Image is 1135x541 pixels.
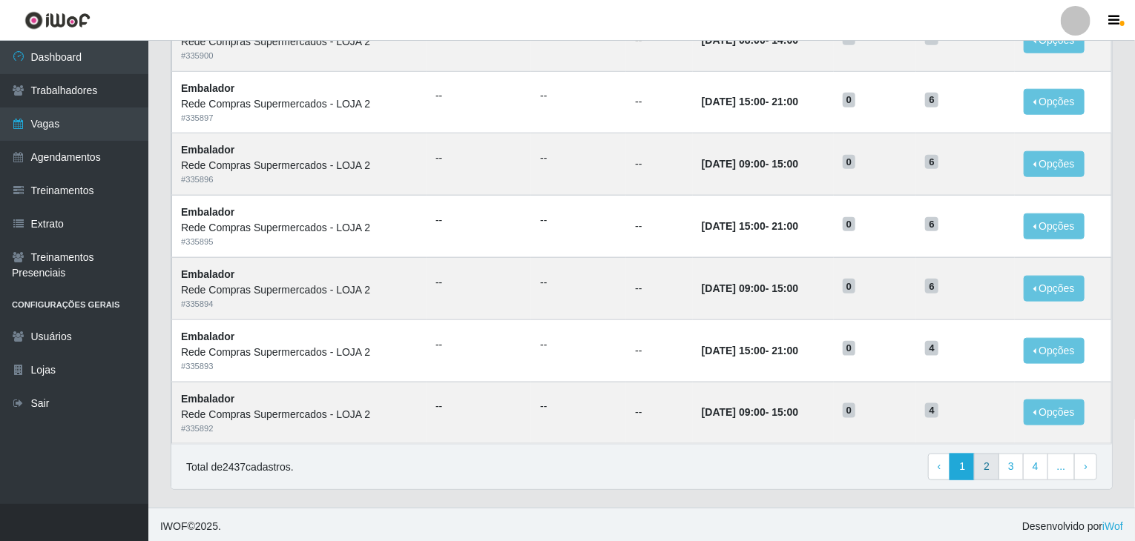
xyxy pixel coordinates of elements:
strong: Embalador [181,144,234,156]
time: [DATE] 15:00 [702,345,766,356]
ul: -- [540,88,617,104]
strong: Embalador [181,331,234,342]
strong: Embalador [181,393,234,405]
ul: -- [435,150,522,166]
span: 6 [925,155,938,170]
time: 15:00 [772,406,799,418]
span: © 2025 . [160,519,221,534]
td: -- [626,382,693,444]
td: -- [626,257,693,319]
button: Opções [1024,151,1085,177]
button: Opções [1024,213,1085,239]
span: 0 [843,93,856,107]
strong: - [702,220,798,232]
a: Next [1074,454,1097,480]
ul: -- [540,213,617,228]
div: # 335900 [181,50,418,62]
a: 2 [974,454,999,480]
button: Opções [1024,399,1085,425]
td: -- [626,196,693,258]
time: [DATE] 08:00 [702,34,766,46]
strong: - [702,34,798,46]
div: # 335896 [181,173,418,186]
span: 6 [925,279,938,293]
ul: -- [435,213,522,228]
span: › [1084,460,1088,472]
time: 21:00 [772,96,799,107]
ul: -- [540,337,617,353]
span: IWOF [160,520,188,532]
time: [DATE] 09:00 [702,282,766,294]
time: 15:00 [772,282,799,294]
strong: - [702,282,798,294]
time: [DATE] 15:00 [702,96,766,107]
button: Opções [1024,338,1085,364]
a: 1 [950,454,975,480]
span: 6 [925,217,938,232]
a: 3 [999,454,1024,480]
strong: Embalador [181,206,234,218]
div: # 335895 [181,236,418,248]
ul: -- [435,337,522,353]
span: 0 [843,217,856,232]
strong: - [702,406,798,418]
td: -- [626,133,693,196]
button: Opções [1024,276,1085,302]
p: Total de 2437 cadastros. [186,459,294,475]
span: 6 [925,93,938,107]
div: Rede Compras Supermercados - LOJA 2 [181,96,418,112]
time: 14:00 [772,34,799,46]
a: ... [1047,454,1076,480]
div: # 335893 [181,360,418,373]
span: ‹ [938,460,941,472]
div: Rede Compras Supermercados - LOJA 2 [181,407,418,422]
ul: -- [435,275,522,291]
time: [DATE] 15:00 [702,220,766,232]
span: Desenvolvido por [1022,519,1123,534]
a: iWof [1102,520,1123,532]
time: [DATE] 09:00 [702,406,766,418]
ul: -- [435,399,522,414]
a: 4 [1023,454,1048,480]
td: -- [626,71,693,133]
time: 21:00 [772,220,799,232]
time: 21:00 [772,345,799,356]
strong: Embalador [181,82,234,94]
div: Rede Compras Supermercados - LOJA 2 [181,220,418,236]
div: # 335894 [181,298,418,311]
span: 0 [843,279,856,293]
strong: - [702,96,798,107]
div: # 335897 [181,112,418,125]
span: 0 [843,341,856,356]
a: Previous [928,454,951,480]
nav: pagination [928,454,1097,480]
strong: Embalador [181,268,234,280]
div: Rede Compras Supermercados - LOJA 2 [181,158,418,173]
span: 4 [925,403,938,418]
ul: -- [435,88,522,104]
strong: - [702,158,798,170]
button: Opções [1024,89,1085,115]
time: 15:00 [772,158,799,170]
div: Rede Compras Supermercados - LOJA 2 [181,345,418,360]
div: Rede Compras Supermercados - LOJA 2 [181,282,418,298]
strong: - [702,345,798,356]
span: 0 [843,155,856,170]
td: -- [626,319,693,382]
div: # 335892 [181,422,418,435]
div: Rede Compras Supermercados - LOJA 2 [181,34,418,50]
ul: -- [540,150,617,166]
ul: -- [540,399,617,414]
img: CoreUI Logo [24,11,91,30]
time: [DATE] 09:00 [702,158,766,170]
ul: -- [540,275,617,291]
span: 0 [843,403,856,418]
span: 4 [925,341,938,356]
